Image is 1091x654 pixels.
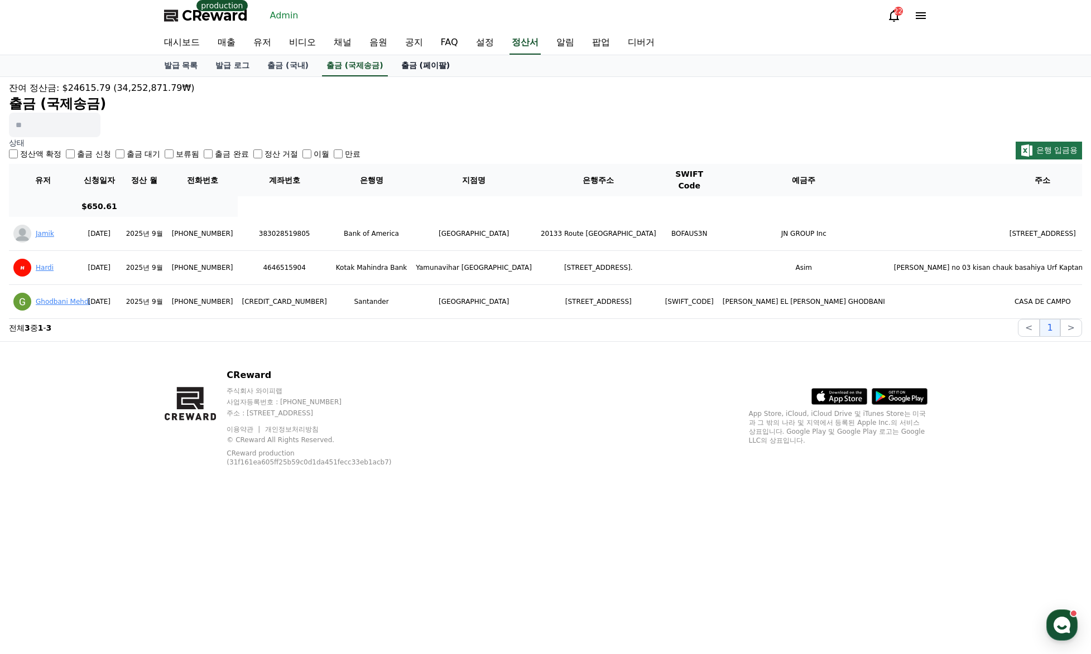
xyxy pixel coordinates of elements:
[36,298,90,306] a: Ghodbani Mehdi
[77,217,122,251] td: [DATE]
[127,148,160,159] label: 출금 대기
[36,264,54,272] a: Hardi
[172,370,186,379] span: 설정
[345,148,361,159] label: 만료
[209,31,244,55] a: 매출
[36,230,54,238] a: Jamik
[227,409,422,418] p: 주소 : [STREET_ADDRESS]
[1036,146,1078,154] span: 은행 입금용
[227,398,422,406] p: 사업자등록번호 : [PHONE_NUMBER]
[894,7,903,16] div: 22
[35,370,42,379] span: 홈
[227,369,422,382] p: CReward
[265,425,319,433] a: 개인정보처리방침
[9,164,77,196] th: 유저
[46,323,52,332] strong: 3
[510,31,541,55] a: 정산서
[238,217,331,251] td: 383028519805
[182,7,248,25] span: CReward
[38,323,44,332] strong: 1
[167,164,238,196] th: 전화번호
[20,148,61,159] label: 정산액 확정
[661,217,718,251] td: BOFAUS3N
[718,164,890,196] th: 예금주
[227,435,422,444] p: © CReward All Rights Reserved.
[81,201,117,212] p: $650.61
[887,9,901,22] a: 22
[749,409,927,445] p: App Store, iCloud, iCloud Drive 및 iTunes Store는 미국과 그 밖의 나라 및 지역에서 등록된 Apple Inc.의 서비스 상표입니다. Goo...
[238,164,331,196] th: 계좌번호
[536,164,661,196] th: 은행주소
[9,322,51,333] p: 전체 중 -
[392,55,459,76] a: 출금 (페이팔)
[3,353,74,381] a: 홈
[396,31,432,55] a: 공지
[122,285,167,319] td: 2025년 9월
[144,353,214,381] a: 설정
[63,83,195,93] span: $24615.79 (34,252,871.79₩)
[238,285,331,319] td: [CREDIT_CARD_NUMBER]
[314,148,329,159] label: 이월
[167,217,238,251] td: [PHONE_NUMBER]
[13,259,31,277] img: ACg8ocK6o0fCofFZMXaD0tWOdyBbmJ3D8oleYyj4Nkd9g64qlagD_Ss=s96-c
[536,251,661,285] td: [STREET_ADDRESS].
[1040,319,1060,337] button: 1
[167,251,238,285] td: [PHONE_NUMBER]
[102,371,116,380] span: 대화
[411,251,536,285] td: Yamunavihar [GEOGRAPHIC_DATA]
[206,55,258,76] a: 발급 로그
[547,31,583,55] a: 알림
[122,251,167,285] td: 2025년 9월
[9,83,59,93] span: 잔여 정산금:
[227,425,262,433] a: 이용약관
[467,31,503,55] a: 설정
[411,217,536,251] td: [GEOGRAPHIC_DATA]
[122,164,167,196] th: 정산 월
[122,217,167,251] td: 2025년 9월
[9,137,361,148] p: 상태
[331,285,412,319] td: Santander
[9,95,1082,113] h2: 출금 (국제송금)
[164,7,248,25] a: CReward
[325,31,361,55] a: 채널
[331,251,412,285] td: Kotak Mahindra Bank
[661,285,718,319] td: [SWIFT_CODE]
[77,164,122,196] th: 신청일자
[77,148,110,159] label: 출금 신청
[238,251,331,285] td: 4646515904
[583,31,619,55] a: 팝업
[718,217,890,251] td: JN GROUP Inc
[13,225,31,243] img: profile_blank.webp
[258,55,318,76] a: 출금 (국내)
[227,386,422,395] p: 주식회사 와이피랩
[77,251,122,285] td: [DATE]
[718,251,890,285] td: Asim
[280,31,325,55] a: 비디오
[155,31,209,55] a: 대시보드
[661,164,718,196] th: SWIFT Code
[265,148,298,159] label: 정산 거절
[411,164,536,196] th: 지점명
[244,31,280,55] a: 유저
[176,148,199,159] label: 보류됨
[25,323,30,332] strong: 3
[331,164,412,196] th: 은행명
[266,7,303,25] a: Admin
[331,217,412,251] td: Bank of America
[1018,319,1040,337] button: <
[411,285,536,319] td: [GEOGRAPHIC_DATA]
[227,449,405,467] p: CReward production (31f161ea605ff25b59c0d1da451fecc33eb1acb7)
[361,31,396,55] a: 음원
[619,31,664,55] a: 디버거
[536,217,661,251] td: 20133 Route [GEOGRAPHIC_DATA]
[718,285,890,319] td: [PERSON_NAME] EL [PERSON_NAME] GHODBANI
[167,285,238,319] td: [PHONE_NUMBER]
[322,55,388,76] a: 출금 (국제송금)
[77,285,122,319] td: [DATE]
[432,31,467,55] a: FAQ
[155,55,207,76] a: 발급 목록
[74,353,144,381] a: 대화
[536,285,661,319] td: [STREET_ADDRESS]
[1016,142,1082,159] button: 은행 입금용
[1060,319,1082,337] button: >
